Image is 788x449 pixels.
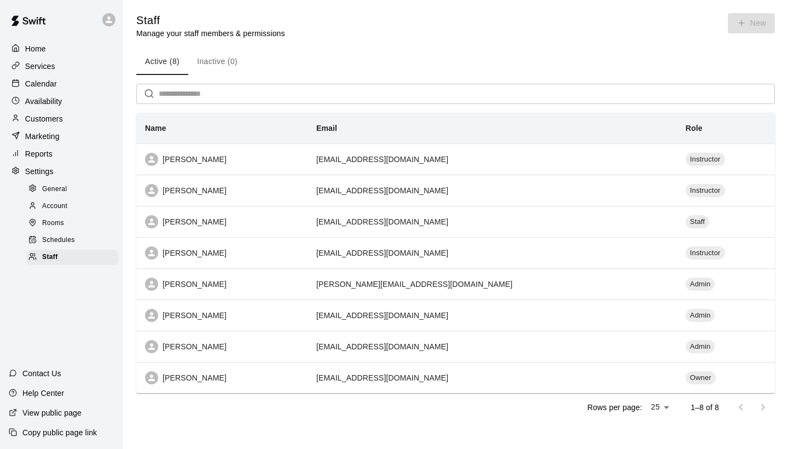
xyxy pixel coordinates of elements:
td: [EMAIL_ADDRESS][DOMAIN_NAME] [308,206,677,237]
div: Instructor [686,153,725,166]
div: Schedules [26,233,119,248]
p: Manage your staff members & permissions [136,28,285,39]
div: 25 [646,399,673,415]
div: [PERSON_NAME] [145,371,299,384]
td: [PERSON_NAME][EMAIL_ADDRESS][DOMAIN_NAME] [308,268,677,300]
p: Home [25,43,46,54]
button: Inactive (0) [188,49,246,75]
table: simple table [136,113,775,393]
button: Active (8) [136,49,188,75]
a: Staff [26,249,123,266]
p: View public page [22,407,82,418]
div: [PERSON_NAME] [145,184,299,197]
a: Customers [9,111,114,127]
span: Staff [42,252,58,263]
div: General [26,182,119,197]
b: Role [686,124,703,133]
p: Contact Us [22,368,61,379]
span: Instructor [686,248,725,258]
span: Owner [686,373,716,383]
span: Rooms [42,218,64,229]
span: You don't have the permission to add staff [728,13,775,39]
div: Rooms [26,216,119,231]
a: Rooms [26,215,123,232]
p: Reports [25,148,53,159]
div: Instructor [686,246,725,260]
div: Admin [686,309,715,322]
td: [EMAIL_ADDRESS][DOMAIN_NAME] [308,331,677,362]
div: Staff [26,250,119,265]
td: [EMAIL_ADDRESS][DOMAIN_NAME] [308,175,677,206]
a: Availability [9,93,114,110]
b: Name [145,124,166,133]
td: [EMAIL_ADDRESS][DOMAIN_NAME] [308,362,677,393]
span: Account [42,201,67,212]
a: Services [9,58,114,74]
div: Admin [686,278,715,291]
h5: Staff [136,13,285,28]
div: Staff [686,215,709,228]
a: Home [9,41,114,57]
a: Marketing [9,128,114,145]
b: Email [316,124,337,133]
p: Help Center [22,388,64,399]
span: General [42,184,67,195]
td: [EMAIL_ADDRESS][DOMAIN_NAME] [308,143,677,175]
a: Schedules [26,232,123,249]
a: Settings [9,163,114,180]
p: Calendar [25,78,57,89]
p: 1–8 of 8 [691,402,719,413]
div: Admin [686,340,715,353]
div: [PERSON_NAME] [145,309,299,322]
div: [PERSON_NAME] [145,246,299,260]
div: [PERSON_NAME] [145,153,299,166]
span: Admin [686,342,715,352]
p: Availability [25,96,62,107]
div: Account [26,199,119,214]
p: Marketing [25,131,60,142]
span: Admin [686,310,715,321]
p: Customers [25,113,63,124]
a: Reports [9,146,114,162]
div: [PERSON_NAME] [145,340,299,353]
span: Staff [686,217,709,227]
p: Rows per page: [587,402,642,413]
a: Calendar [9,76,114,92]
div: Owner [686,371,716,384]
p: Services [25,61,55,72]
span: Instructor [686,186,725,196]
a: General [26,181,123,198]
td: [EMAIL_ADDRESS][DOMAIN_NAME] [308,237,677,268]
div: Instructor [686,184,725,197]
td: [EMAIL_ADDRESS][DOMAIN_NAME] [308,300,677,331]
span: Admin [686,279,715,290]
span: Instructor [686,154,725,165]
a: Account [26,198,123,215]
span: Schedules [42,235,75,246]
p: Copy public page link [22,427,97,438]
div: [PERSON_NAME] [145,278,299,291]
div: [PERSON_NAME] [145,215,299,228]
p: Settings [25,166,54,177]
